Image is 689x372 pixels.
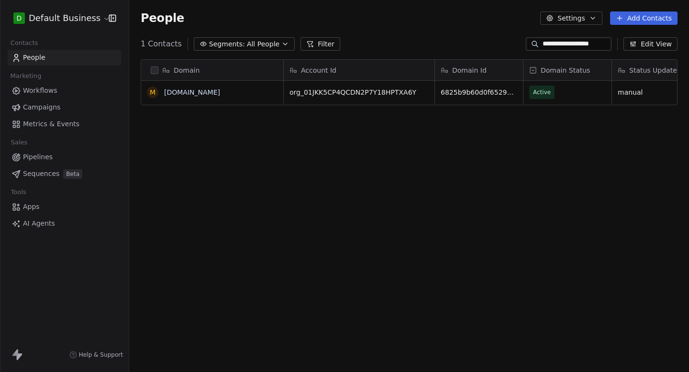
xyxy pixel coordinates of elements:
a: [DOMAIN_NAME] [164,88,220,96]
div: Domain Id [435,60,523,80]
span: Sales [7,135,32,150]
a: AI Agents [8,216,121,231]
span: Active [533,88,551,97]
span: Account Id [301,66,336,75]
span: 1 Contacts [141,38,182,50]
span: Domain [174,66,200,75]
span: Segments: [209,39,245,49]
div: m [150,88,156,98]
span: Apps [23,202,40,212]
span: Domain Status [541,66,590,75]
div: Domain Status [523,60,611,80]
span: Workflows [23,86,57,96]
span: Default Business [29,12,100,24]
a: Metrics & Events [8,116,121,132]
span: Sequences [23,169,59,179]
span: Beta [63,169,82,179]
a: SequencesBeta [8,166,121,182]
div: Account Id [284,60,434,80]
span: Metrics & Events [23,119,79,129]
a: Pipelines [8,149,121,165]
a: Help & Support [69,351,123,359]
span: Pipelines [23,152,53,162]
span: Contacts [6,36,42,50]
span: Domain Id [452,66,487,75]
button: Add Contacts [610,11,678,25]
button: Settings [540,11,602,25]
div: grid [141,81,284,364]
a: Campaigns [8,99,121,115]
span: People [23,53,45,63]
span: D [17,13,22,23]
a: Workflows [8,83,121,98]
a: People [8,50,121,66]
span: People [141,11,184,25]
span: org_01JKK5CP4QCDN2P7Y18HPTXA6Y [289,88,429,97]
span: Help & Support [79,351,123,359]
span: 6825b9b60d0f652996f2c9bb [441,88,517,97]
span: Campaigns [23,102,60,112]
span: AI Agents [23,219,55,229]
button: Filter [300,37,340,51]
span: Tools [7,185,30,199]
a: Apps [8,199,121,215]
span: All People [247,39,279,49]
div: Domain [141,60,283,80]
button: Edit View [623,37,678,51]
button: DDefault Business [11,10,102,26]
span: Marketing [6,69,45,83]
